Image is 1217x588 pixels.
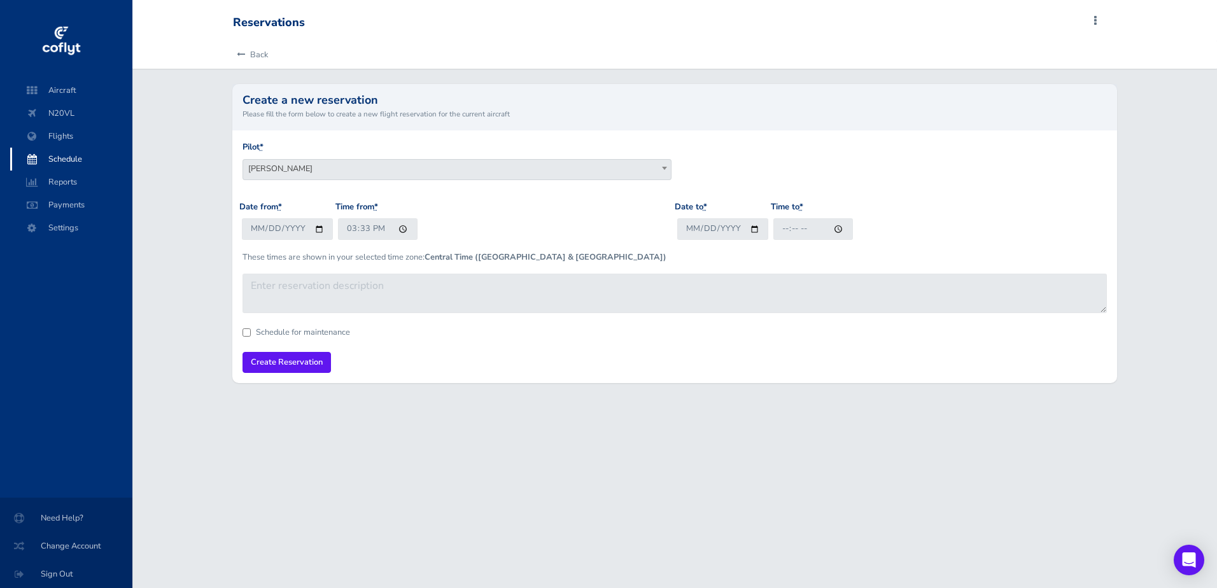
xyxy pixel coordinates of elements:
[243,251,1107,263] p: These times are shown in your selected time zone:
[23,79,120,102] span: Aircraft
[23,216,120,239] span: Settings
[425,251,666,263] b: Central Time ([GEOGRAPHIC_DATA] & [GEOGRAPHIC_DATA])
[243,159,672,180] span: Lee Underwood
[23,171,120,193] span: Reports
[23,148,120,171] span: Schedule
[243,141,264,154] label: Pilot
[243,94,1107,106] h2: Create a new reservation
[1174,545,1204,575] div: Open Intercom Messenger
[675,200,707,214] label: Date to
[335,200,378,214] label: Time from
[260,141,264,153] abbr: required
[703,201,707,213] abbr: required
[239,200,282,214] label: Date from
[233,16,305,30] div: Reservations
[243,108,1107,120] small: Please fill the form below to create a new flight reservation for the current aircraft
[799,201,803,213] abbr: required
[278,201,282,213] abbr: required
[243,160,671,178] span: Lee Underwood
[15,563,117,585] span: Sign Out
[771,200,803,214] label: Time to
[256,328,350,337] label: Schedule for maintenance
[374,201,378,213] abbr: required
[15,535,117,557] span: Change Account
[23,125,120,148] span: Flights
[233,41,268,69] a: Back
[40,22,82,60] img: coflyt logo
[243,352,331,373] input: Create Reservation
[15,507,117,529] span: Need Help?
[23,193,120,216] span: Payments
[23,102,120,125] span: N20VL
